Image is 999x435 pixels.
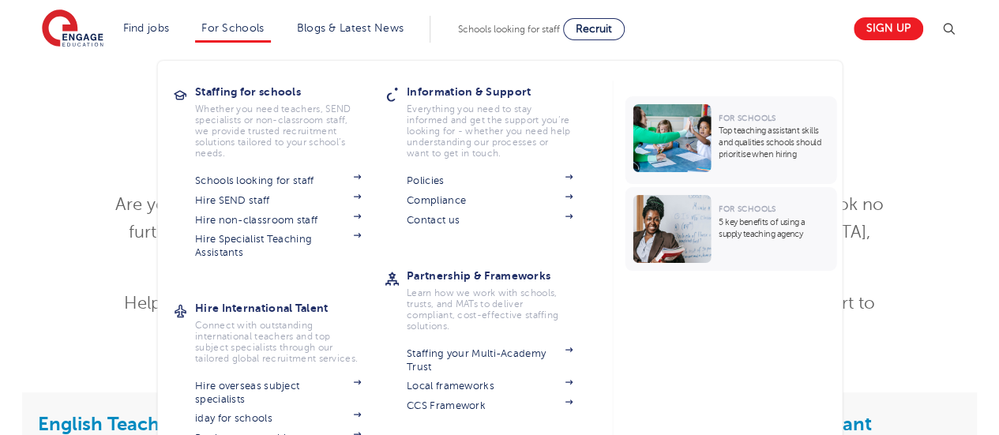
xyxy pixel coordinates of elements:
[195,174,361,187] a: Schools looking for staff
[407,103,573,159] p: Everything you need to stay informed and get the support you’re looking for - whether you need he...
[407,81,596,159] a: Information & SupportEverything you need to stay informed and get the support you’re looking for ...
[195,214,361,227] a: Hire non-classroom staff
[625,96,840,184] a: For SchoolsTop teaching assistant skills and qualities schools should prioritise when hiring
[123,22,170,34] a: Find jobs
[195,297,385,319] h3: Hire International Talent
[195,194,361,207] a: Hire SEND staff
[201,22,264,34] a: For Schools
[407,347,573,373] a: Staffing your Multi-Academy Trust
[297,22,404,34] a: Blogs & Latest News
[458,24,560,35] span: Schools looking for staff
[112,128,887,167] h1: EAL Teacher Jobs
[407,214,573,227] a: Contact us
[719,114,776,122] span: For Schools
[38,413,254,435] a: English Teacher – Ealing
[407,380,573,392] a: Local frameworks
[195,380,361,406] a: Hire overseas subject specialists
[407,194,573,207] a: Compliance
[719,125,828,160] p: Top teaching assistant skills and qualities schools should prioritise when hiring
[195,320,361,364] p: Connect with outstanding international teachers and top subject specialists through our tailored ...
[195,233,361,259] a: Hire Specialist Teaching Assistants
[576,23,612,35] span: Recruit
[112,191,887,274] p: Are you an EAL (English as an Additional Language) teacher looking for a new challenge? Look no f...
[563,18,625,40] a: Recruit
[195,412,361,425] a: iday for schools
[195,103,361,159] p: Whether you need teachers, SEND specialists or non-classroom staff, we provide trusted recruitmen...
[719,216,828,240] p: 5 key benefits of using a supply teaching agency
[719,204,776,213] span: For Schools
[112,290,887,345] p: Help students develop essential language skills. We provide full training and ongoing support to ...
[42,9,103,49] img: Engage Education
[407,264,596,287] h3: Partnership & Frameworks
[407,174,573,187] a: Policies
[407,399,573,412] a: CCS Framework
[195,297,385,364] a: Hire International TalentConnect with outstanding international teachers and top subject speciali...
[407,264,596,332] a: Partnership & FrameworksLearn how we work with schools, trusts, and MATs to deliver compliant, co...
[195,81,385,103] h3: Staffing for schools
[195,81,385,159] a: Staffing for schoolsWhether you need teachers, SEND specialists or non-classroom staff, we provid...
[625,187,840,271] a: For Schools5 key benefits of using a supply teaching agency
[407,81,596,103] h3: Information & Support
[407,287,573,332] p: Learn how we work with schools, trusts, and MATs to deliver compliant, cost-effective staffing so...
[854,17,923,40] a: Sign up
